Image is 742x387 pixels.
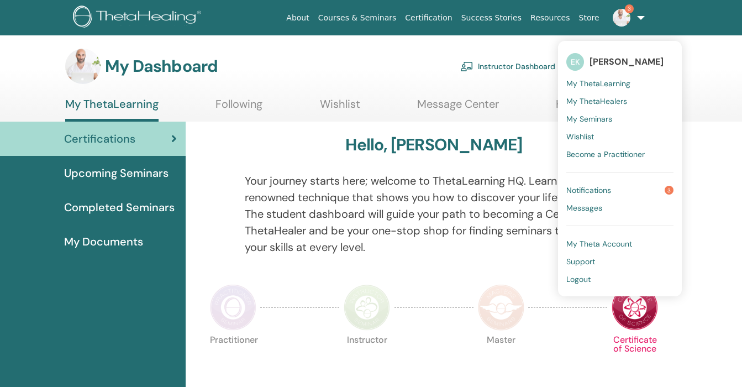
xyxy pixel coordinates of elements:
[566,270,673,288] a: Logout
[566,92,673,110] a: My ThetaHealers
[344,336,390,382] p: Instructor
[210,336,256,382] p: Practitioner
[566,128,673,145] a: Wishlist
[556,97,645,119] a: Help & Resources
[215,97,262,119] a: Following
[566,149,645,159] span: Become a Practitioner
[64,165,169,181] span: Upcoming Seminars
[65,49,101,84] img: default.jpg
[566,145,673,163] a: Become a Practitioner
[73,6,205,30] img: logo.png
[314,8,401,28] a: Courses & Seminars
[625,4,634,13] span: 3
[665,186,673,195] span: 3
[478,284,524,331] img: Master
[64,199,175,216] span: Completed Seminars
[64,130,135,147] span: Certifications
[401,8,456,28] a: Certification
[590,56,664,67] span: [PERSON_NAME]
[566,257,595,266] span: Support
[566,96,627,106] span: My ThetaHealers
[210,284,256,331] img: Practitioner
[566,253,673,270] a: Support
[566,274,591,284] span: Logout
[566,203,602,213] span: Messages
[64,233,143,250] span: My Documents
[105,56,218,76] h3: My Dashboard
[566,75,673,92] a: My ThetaLearning
[245,172,623,255] p: Your journey starts here; welcome to ThetaLearning HQ. Learn the world-renowned technique that sh...
[65,97,159,122] a: My ThetaLearning
[344,284,390,331] img: Instructor
[566,110,673,128] a: My Seminars
[566,53,584,71] span: EK
[566,181,673,199] a: Notifications3
[566,199,673,217] a: Messages
[575,8,604,28] a: Store
[457,8,526,28] a: Success Stories
[320,97,360,119] a: Wishlist
[612,284,658,331] img: Certificate of Science
[417,97,499,119] a: Message Center
[566,79,630,88] span: My ThetaLearning
[566,114,612,124] span: My Seminars
[460,61,473,71] img: chalkboard-teacher.svg
[478,336,524,382] p: Master
[460,54,555,79] a: Instructor Dashboard
[612,336,658,382] p: Certificate of Science
[613,9,630,27] img: default.jpg
[566,132,594,142] span: Wishlist
[566,239,632,249] span: My Theta Account
[566,235,673,253] a: My Theta Account
[345,135,522,155] h3: Hello, [PERSON_NAME]
[526,8,575,28] a: Resources
[558,41,682,296] ul: 3
[566,185,611,195] span: Notifications
[566,49,673,75] a: EK[PERSON_NAME]
[282,8,313,28] a: About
